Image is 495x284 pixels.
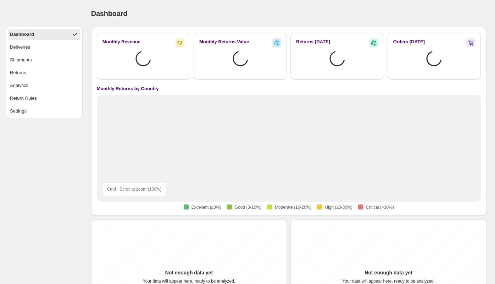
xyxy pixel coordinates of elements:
span: Good (3-10%) [235,204,261,210]
button: Analytics [8,80,80,91]
button: Settings [8,105,80,117]
span: Dashboard [91,10,128,17]
button: Returns [8,67,80,78]
div: Settings [10,108,27,115]
div: Return Rules [10,95,37,102]
h4: Monthly Returns by Country [97,85,159,92]
h2: Returns [DATE] [296,38,330,45]
span: High (20-30%) [325,204,352,210]
span: Excellent (≤3%) [191,204,221,210]
button: Dashboard [8,29,80,40]
div: Returns [10,69,26,76]
h2: Monthly Revenue [102,38,141,45]
span: Critical (>30%) [366,204,394,210]
div: Cmd + Scroll to zoom ( 100 %) [102,182,166,196]
div: Shipments [10,56,32,64]
button: Return Rules [8,93,80,104]
h2: Monthly Returns Value [199,38,249,45]
span: Moderate (10-20%) [275,204,311,210]
div: Deliveries [10,44,30,51]
button: Shipments [8,54,80,66]
h2: Orders [DATE] [393,38,425,45]
div: Analytics [10,82,28,89]
button: Deliveries [8,42,80,53]
div: Dashboard [10,31,34,38]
